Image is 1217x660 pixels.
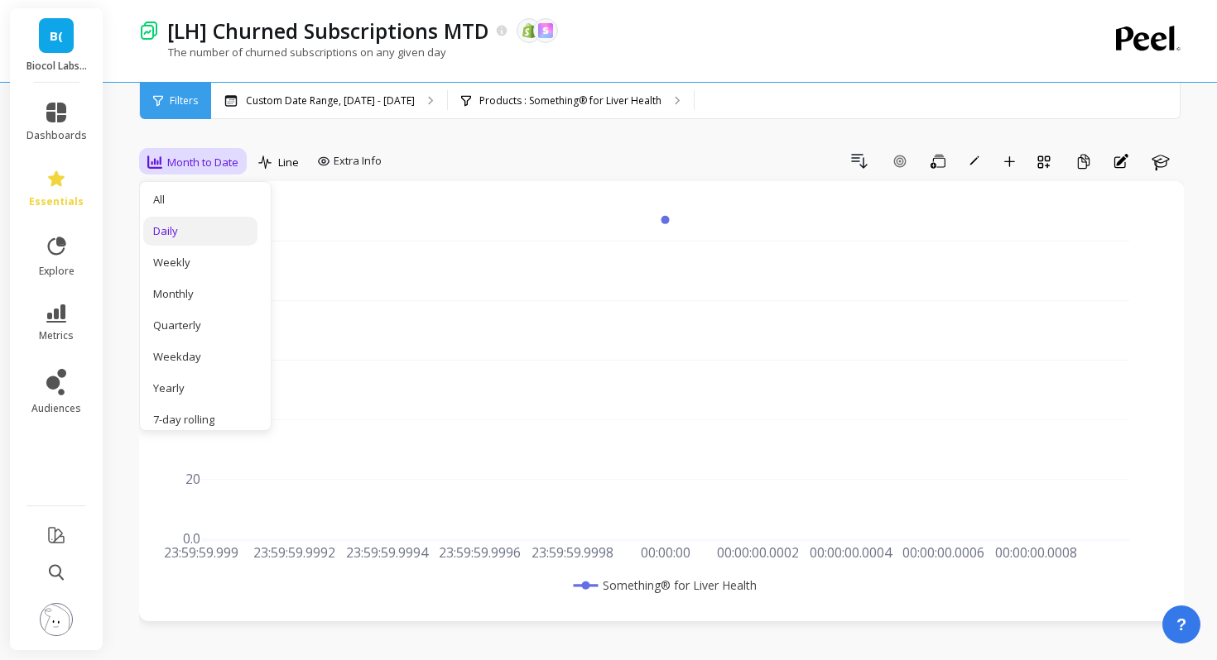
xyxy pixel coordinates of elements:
span: explore [39,265,75,278]
p: [LH] Churned Subscriptions MTD [167,17,489,45]
img: api.skio.svg [538,23,553,38]
span: B( [50,26,63,45]
p: Biocol Labs (US) [26,60,87,73]
div: 7-day rolling [153,412,248,428]
img: profile picture [40,603,73,636]
span: ? [1176,613,1186,636]
p: Custom Date Range, [DATE] - [DATE] [246,94,415,108]
span: Month to Date [167,155,238,170]
div: Quarterly [153,318,248,333]
p: The number of churned subscriptions on any given day [139,45,446,60]
div: Yearly [153,380,248,396]
img: api.shopify.svg [522,23,536,38]
span: audiences [31,402,81,415]
div: Weekday [153,349,248,365]
div: Weekly [153,255,248,270]
div: Monthly [153,286,248,302]
img: header icon [139,21,159,41]
span: essentials [29,195,84,208]
span: Line [278,155,299,170]
p: Products : Something® for Liver Health [479,94,661,108]
span: Filters [170,94,198,108]
button: ? [1162,605,1200,643]
span: Extra Info [334,153,382,170]
div: All [153,192,248,208]
span: dashboards [26,129,87,142]
div: Daily [153,223,248,239]
span: metrics [39,329,74,342]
